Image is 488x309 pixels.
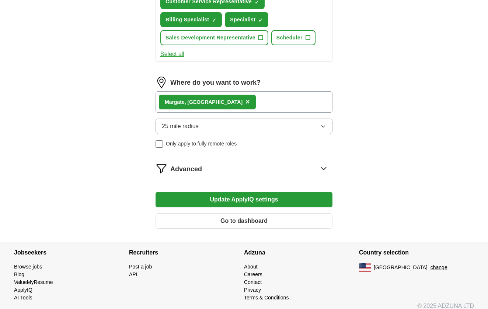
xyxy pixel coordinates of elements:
a: Privacy [244,287,261,293]
span: Billing Specialist [165,16,209,24]
a: ApplyIQ [14,287,32,293]
button: Select all [160,50,184,59]
a: API [129,271,137,277]
div: Margate, [GEOGRAPHIC_DATA] [165,98,243,106]
span: Only apply to fully remote roles [166,140,237,148]
button: Billing Specialist✓ [160,12,222,27]
a: Post a job [129,264,152,270]
img: filter [156,162,167,174]
a: About [244,264,258,270]
button: Update ApplyIQ settings [156,192,332,207]
img: US flag [359,263,371,272]
a: Browse jobs [14,264,42,270]
span: Scheduler [276,34,303,42]
h4: Country selection [359,242,474,263]
span: Advanced [170,164,202,174]
span: Sales Development Representative [165,34,255,42]
input: Only apply to fully remote roles [156,140,163,148]
a: Blog [14,271,24,277]
a: ValueMyResume [14,279,53,285]
button: × [245,96,250,108]
button: Sales Development Representative [160,30,268,45]
a: Contact [244,279,262,285]
img: location.png [156,77,167,88]
button: change [431,264,447,271]
button: Specialist✓ [225,12,268,27]
a: Terms & Conditions [244,295,289,301]
span: 25 mile radius [162,122,199,131]
button: Go to dashboard [156,213,332,229]
span: [GEOGRAPHIC_DATA] [374,264,428,271]
button: Scheduler [271,30,316,45]
button: 25 mile radius [156,119,332,134]
span: Specialist [230,16,255,24]
span: ✓ [212,17,216,23]
a: AI Tools [14,295,32,301]
label: Where do you want to work? [170,78,261,88]
span: ✓ [258,17,263,23]
a: Careers [244,271,262,277]
span: × [245,98,250,106]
